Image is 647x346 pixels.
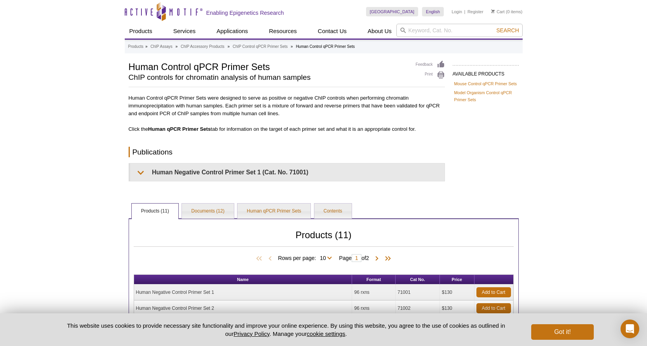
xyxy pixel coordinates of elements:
button: Got it! [531,324,593,340]
a: Mouse Control qPCR Primer Sets [454,80,517,87]
a: Add to Cart [476,287,511,297]
a: Contents [314,204,352,219]
span: Page of [335,254,373,262]
span: First Page [255,255,266,263]
a: Add to Cart [476,303,511,313]
a: Cart [491,9,505,14]
span: Search [496,27,519,33]
input: Keyword, Cat. No. [396,24,523,37]
td: 71001 [396,285,440,300]
a: About Us [363,24,396,39]
li: » [176,44,178,49]
a: Model Organism Control qPCR Primer Sets [454,89,517,103]
a: Documents (12) [182,204,234,219]
span: 2 [366,255,369,261]
h2: AVAILABLE PRODUCTS [453,65,519,79]
a: Services [169,24,201,39]
a: Login [452,9,462,14]
td: Human Negative Control Primer Set 2 [134,300,352,316]
a: Contact Us [313,24,351,39]
a: Products [128,43,143,50]
li: Human Control qPCR Primer Sets [296,44,355,49]
div: Open Intercom Messenger [621,320,639,338]
li: (0 items) [491,7,523,16]
li: » [227,44,230,49]
b: Human qPCR Primer Sets [148,126,211,132]
h1: Human Control qPCR Primer Sets [129,60,408,72]
li: | [464,7,466,16]
a: Print [416,71,445,79]
span: Last Page [381,255,392,263]
h2: Enabling Epigenetics Research [206,9,284,16]
td: 96 rxns [352,300,396,316]
a: Feedback [416,60,445,69]
a: ChIP Control qPCR Primer Sets [233,43,288,50]
button: Search [494,27,521,34]
td: Human Negative Control Primer Set 1 [134,285,352,300]
span: Rows per page: [278,254,335,262]
p: This website uses cookies to provide necessary site functionality and improve your online experie... [54,321,519,338]
span: Next Page [373,255,381,263]
p: Human Control qPCR Primer Sets were designed to serve as positive or negative ChIP controls when ... [129,92,445,118]
th: Format [352,275,396,285]
a: Products [125,24,157,39]
a: ChIP Assays [150,43,173,50]
p: Click the tab for information on the target of each primer set and what it is an appropriate cont... [129,125,445,133]
span: Previous Page [266,255,274,263]
h2: Products (11) [134,232,514,247]
td: 96 rxns [352,285,396,300]
a: Resources [264,24,302,39]
a: Applications [212,24,253,39]
td: 71002 [396,300,440,316]
a: Privacy Policy [234,330,269,337]
th: Name [134,275,352,285]
a: English [422,7,444,16]
th: Price [440,275,474,285]
button: cookie settings [307,330,345,337]
a: Products (11) [132,204,178,219]
li: » [291,44,293,49]
td: $130 [440,285,474,300]
summary: Human Negative Control Primer Set 1 (Cat. No. 71001) [130,163,445,181]
img: Your Cart [491,9,495,13]
td: $130 [440,300,474,316]
a: Human qPCR Primer Sets [237,204,310,219]
h2: Publications [129,147,445,157]
a: ChIP Accessory Products [181,43,225,50]
a: [GEOGRAPHIC_DATA] [366,7,419,16]
th: Cat No. [396,275,440,285]
li: » [145,44,148,49]
h2: ChIP controls for chromatin analysis of human samples [129,74,408,81]
a: Register [467,9,483,14]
